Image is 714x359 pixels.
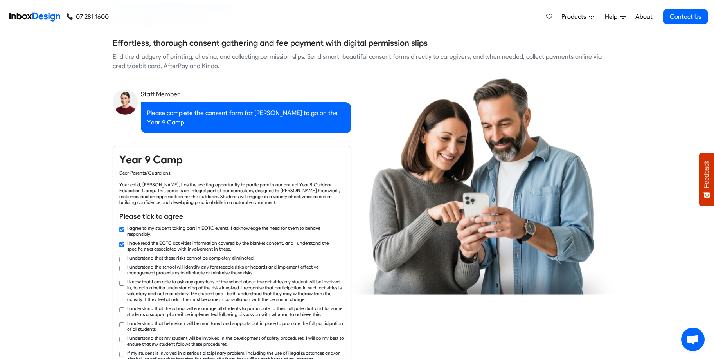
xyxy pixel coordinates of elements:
[127,305,345,317] label: I understand that the school will encourage all students to participate to their full potential, ...
[127,240,345,252] label: I have read the EOTC activities information covered by the blanket consent, and I understand the ...
[127,279,345,302] label: I know that I am able to ask any questions of the school about the activities my student will be ...
[127,255,255,261] label: I understand that these risks cannot be completely eliminated.
[633,9,655,25] a: About
[127,335,345,346] label: I understand that my student will be involved in the development of safety procedures. I will do ...
[119,170,345,205] div: Dear Parents/Guardians, Your child, [PERSON_NAME], has the exciting opportunity to participate in...
[663,9,708,24] a: Contact Us
[141,102,351,133] div: Please complete the consent form for [PERSON_NAME] to go on the Year 9 Camp.
[141,90,351,99] div: Staff Member
[127,225,345,237] label: I agree to my student taking part in EOTC events. I acknowledge the need for them to behave respo...
[127,264,345,276] label: I understand the school will identify any foreseeable risks or hazards and implement effective ma...
[119,153,345,167] h4: Year 9 Camp
[681,328,705,351] div: Open chat
[127,320,345,332] label: I understand that behaviour will be monitored and supports put in place to promote the full parti...
[561,12,589,22] span: Products
[113,37,428,49] h5: Effortless, thorough consent gathering and fee payment with digital permission slips
[113,52,602,71] div: End the drudgery of printing, chasing, and collecting permission slips. Send smart, beautiful con...
[67,12,109,22] a: 07 281 1600
[605,12,620,22] span: Help
[699,153,714,206] button: Feedback - Show survey
[113,90,138,115] img: staff_avatar.png
[348,78,616,294] img: parents_using_phone.png
[703,161,710,188] span: Feedback
[558,9,597,25] a: Products
[119,211,345,222] h6: Please tick to agree
[602,9,629,25] a: Help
